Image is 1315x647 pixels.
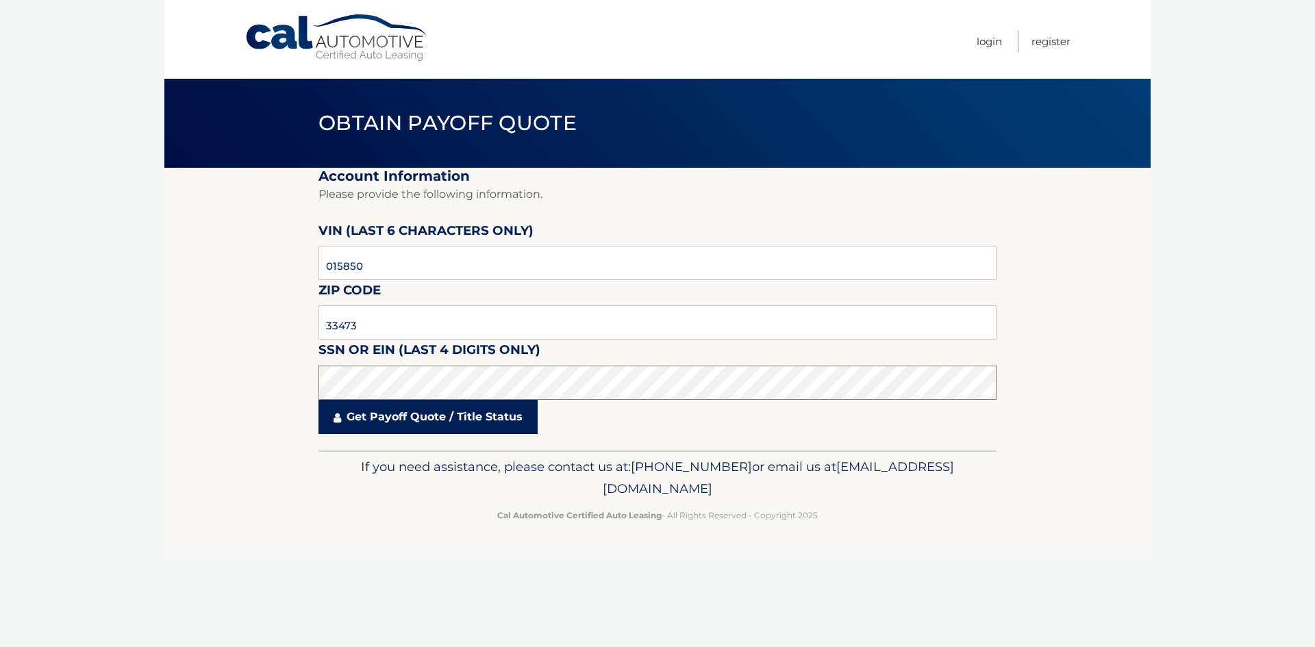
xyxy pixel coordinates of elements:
p: - All Rights Reserved - Copyright 2025 [327,508,988,522]
span: [PHONE_NUMBER] [631,459,752,474]
a: Get Payoff Quote / Title Status [318,400,538,434]
a: Register [1031,30,1070,53]
p: If you need assistance, please contact us at: or email us at [327,456,988,500]
label: SSN or EIN (last 4 digits only) [318,340,540,365]
label: Zip Code [318,280,381,305]
p: Please provide the following information. [318,185,997,204]
a: Cal Automotive [245,14,429,62]
strong: Cal Automotive Certified Auto Leasing [497,510,662,520]
label: VIN (last 6 characters only) [318,220,534,246]
a: Login [977,30,1002,53]
span: Obtain Payoff Quote [318,110,577,136]
h2: Account Information [318,168,997,185]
